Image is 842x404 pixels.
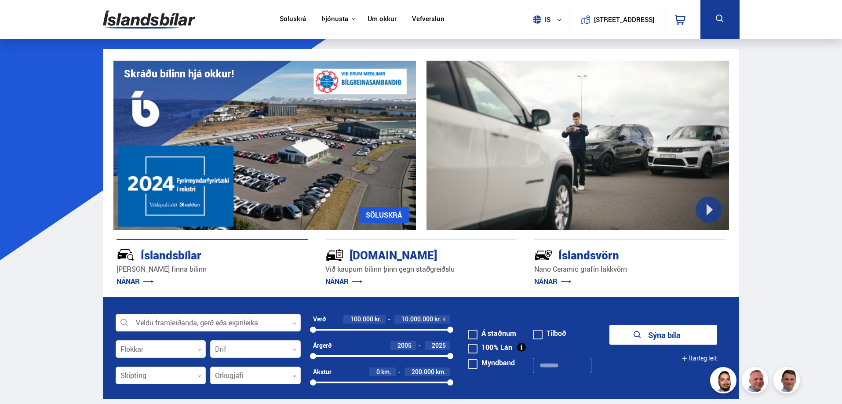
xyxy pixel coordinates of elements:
[313,368,332,375] div: Akstur
[598,16,651,23] button: [STREET_ADDRESS]
[412,368,434,376] span: 200.000
[376,368,380,376] span: 0
[368,15,397,24] a: Um okkur
[533,15,541,24] img: svg+xml;base64,PHN2ZyB4bWxucz0iaHR0cDovL3d3dy53My5vcmcvMjAwMC9zdmciIHdpZHRoPSI1MTIiIGhlaWdodD0iNT...
[711,368,738,395] img: nhp88E3Fdnt1Opn2.png
[401,315,433,323] span: 10.000.000
[534,264,725,274] p: Nano Ceramic grafín lakkvörn
[103,5,195,34] img: G0Ugv5HjCgRt.svg
[313,316,326,323] div: Verð
[574,7,659,32] a: [STREET_ADDRESS]
[313,342,332,349] div: Árgerð
[117,277,154,286] a: NÁNAR
[350,315,373,323] span: 100.000
[117,264,308,274] p: [PERSON_NAME] finna bílinn
[325,247,485,262] div: [DOMAIN_NAME]
[682,349,717,368] button: Ítarleg leit
[117,246,135,264] img: JRvxyua_JYH6wB4c.svg
[321,15,348,23] button: Þjónusta
[381,368,391,375] span: km.
[609,325,717,345] button: Sýna bíla
[432,341,446,349] span: 2025
[325,264,517,274] p: Við kaupum bílinn þinn gegn staðgreiðslu
[529,7,569,33] button: is
[743,368,769,395] img: siFngHWaQ9KaOqBr.png
[325,277,363,286] a: NÁNAR
[113,61,416,230] img: eKx6w-_Home_640_.png
[375,316,381,323] span: kr.
[124,68,234,80] h1: Skráðu bílinn hjá okkur!
[412,15,445,24] a: Vefverslun
[117,247,277,262] div: Íslandsbílar
[775,368,801,395] img: FbJEzSuNWCJXmdc-.webp
[468,359,515,366] label: Myndband
[436,368,446,375] span: km.
[534,277,572,286] a: NÁNAR
[534,247,694,262] div: Íslandsvörn
[325,246,344,264] img: tr5P-W3DuiFaO7aO.svg
[359,207,409,223] a: SÖLUSKRÁ
[397,341,412,349] span: 2005
[468,344,512,351] label: 100% Lán
[442,316,446,323] span: +
[533,330,566,337] label: Tilboð
[434,316,441,323] span: kr.
[529,15,551,24] span: is
[280,15,306,24] a: Söluskrá
[468,330,516,337] label: Á staðnum
[534,246,553,264] img: -Svtn6bYgwAsiwNX.svg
